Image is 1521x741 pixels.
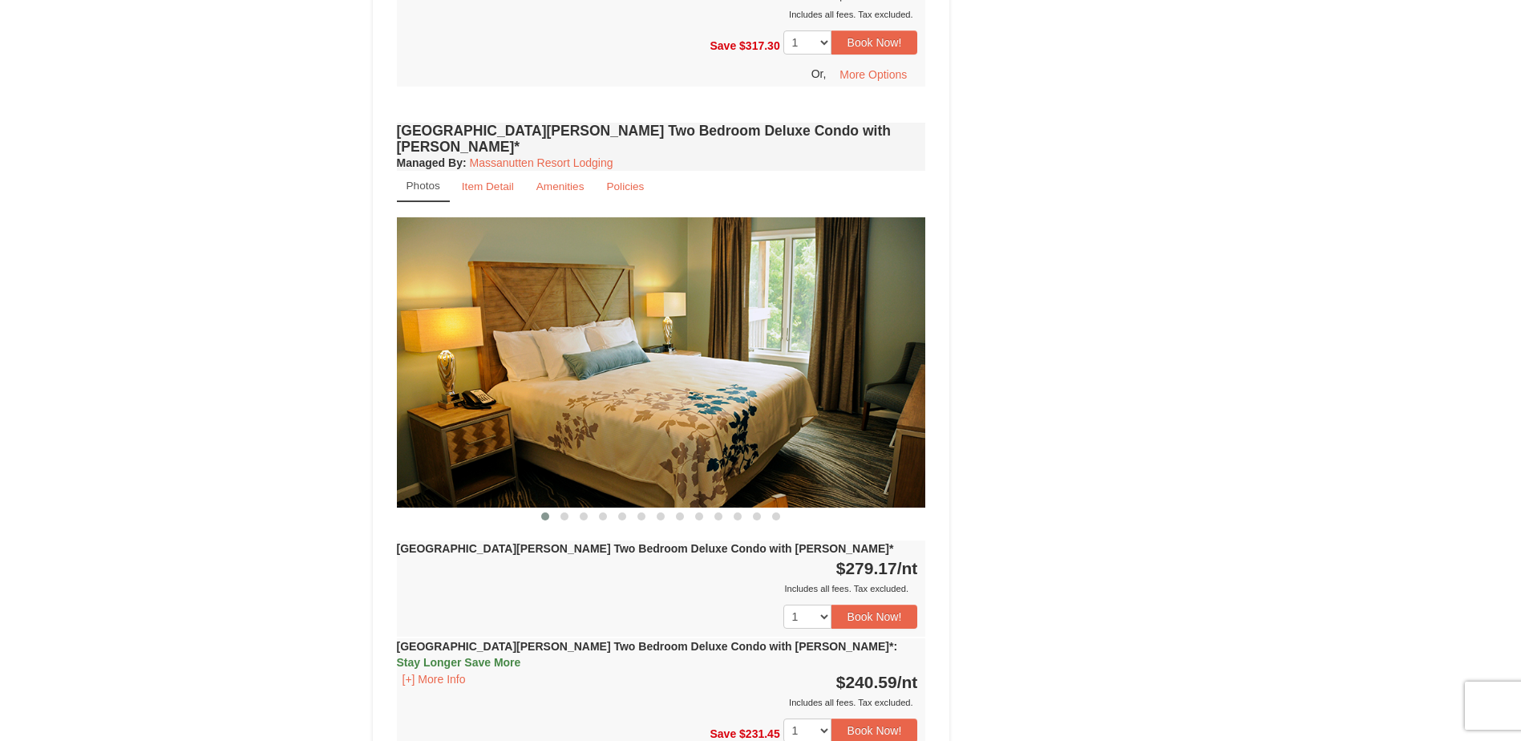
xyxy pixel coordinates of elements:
h4: [GEOGRAPHIC_DATA][PERSON_NAME] Two Bedroom Deluxe Condo with [PERSON_NAME]* [397,123,926,155]
div: Includes all fees. Tax excluded. [397,581,918,597]
a: Item Detail [451,171,524,202]
small: Amenities [536,180,585,192]
button: Book Now! [831,30,918,55]
span: /nt [897,673,918,691]
img: 18876286-150-42100a13.jpg [397,217,926,507]
span: Save [710,39,736,52]
span: Or, [811,67,827,80]
span: Stay Longer Save More [397,656,521,669]
strong: : [397,156,467,169]
small: Item Detail [462,180,514,192]
a: Policies [596,171,654,202]
strong: $279.17 [836,559,918,577]
strong: [GEOGRAPHIC_DATA][PERSON_NAME] Two Bedroom Deluxe Condo with [PERSON_NAME]* [397,640,898,669]
div: Includes all fees. Tax excluded. [397,694,918,711]
small: Policies [606,180,644,192]
span: $240.59 [836,673,897,691]
span: Save [710,727,736,740]
button: More Options [829,63,917,87]
button: [+] More Info [397,670,471,688]
span: $317.30 [739,39,780,52]
a: Amenities [526,171,595,202]
a: Photos [397,171,450,202]
span: /nt [897,559,918,577]
span: Managed By [397,156,463,169]
strong: [GEOGRAPHIC_DATA][PERSON_NAME] Two Bedroom Deluxe Condo with [PERSON_NAME]* [397,542,894,555]
small: Photos [407,180,440,192]
a: Massanutten Resort Lodging [470,156,613,169]
span: $231.45 [739,727,780,740]
div: Includes all fees. Tax excluded. [397,6,918,22]
span: : [893,640,897,653]
button: Book Now! [831,605,918,629]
